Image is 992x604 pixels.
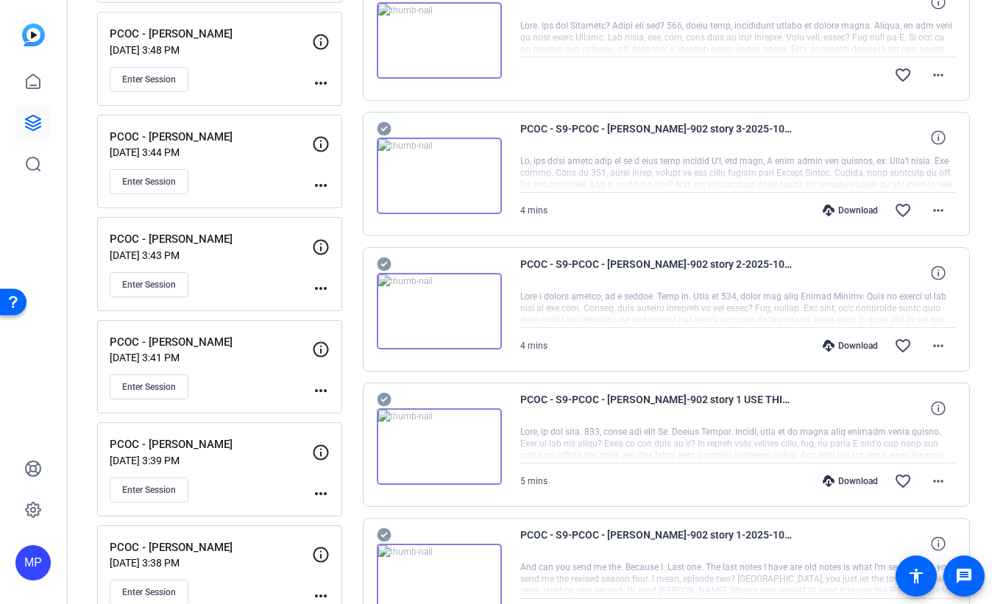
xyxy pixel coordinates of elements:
span: Enter Session [122,74,176,85]
p: [DATE] 3:41 PM [110,352,312,363]
span: PCOC - S9-PCOC - [PERSON_NAME]-902 story 3-2025-10-01-12-36-56-852-0 [520,120,793,155]
p: PCOC - [PERSON_NAME] [110,26,312,43]
img: thumb-nail [377,138,502,214]
mat-icon: accessibility [907,567,925,585]
button: Enter Session [110,374,188,399]
p: [DATE] 3:38 PM [110,557,312,569]
span: 5 mins [520,476,548,486]
mat-icon: more_horiz [312,280,330,297]
mat-icon: more_horiz [312,74,330,92]
img: thumb-nail [377,2,502,79]
div: Download [815,475,885,487]
mat-icon: more_horiz [312,382,330,399]
span: Enter Session [122,176,176,188]
button: Enter Session [110,169,188,194]
span: 4 mins [520,205,548,216]
p: [DATE] 3:44 PM [110,146,312,158]
span: Enter Session [122,484,176,496]
span: Enter Session [122,279,176,291]
img: thumb-nail [377,273,502,349]
p: PCOC - [PERSON_NAME] [110,334,312,351]
p: [DATE] 3:39 PM [110,455,312,466]
mat-icon: more_horiz [929,66,947,84]
button: Enter Session [110,477,188,502]
mat-icon: more_horiz [312,177,330,194]
span: Enter Session [122,381,176,393]
p: PCOC - [PERSON_NAME] [110,436,312,453]
button: Enter Session [110,272,188,297]
span: 4 mins [520,341,548,351]
span: PCOC - S9-PCOC - [PERSON_NAME]-902 story 1-2025-10-01-12-18-43-169-0 [520,526,793,561]
mat-icon: message [955,567,973,585]
div: Download [815,205,885,216]
p: PCOC - [PERSON_NAME] [110,129,312,146]
mat-icon: favorite_border [894,472,912,490]
div: Download [815,340,885,352]
mat-icon: more_horiz [929,337,947,355]
mat-icon: favorite_border [894,337,912,355]
p: [DATE] 3:43 PM [110,249,312,261]
p: PCOC - [PERSON_NAME] [110,539,312,556]
img: thumb-nail [377,408,502,485]
mat-icon: more_horiz [929,472,947,490]
mat-icon: favorite_border [894,202,912,219]
mat-icon: favorite_border [894,66,912,84]
mat-icon: more_horiz [312,485,330,502]
div: MP [15,545,51,580]
p: [DATE] 3:48 PM [110,44,312,56]
mat-icon: more_horiz [929,202,947,219]
span: PCOC - S9-PCOC - [PERSON_NAME]-902 story 1 USE THIS ONE-2025-10-01-12-26-40-142-0 [520,391,793,426]
img: blue-gradient.svg [22,24,45,46]
span: PCOC - S9-PCOC - [PERSON_NAME]-902 story 2-2025-10-01-12-32-30-517-0 [520,255,793,291]
span: Enter Session [122,586,176,598]
p: PCOC - [PERSON_NAME] [110,231,312,248]
button: Enter Session [110,67,188,92]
